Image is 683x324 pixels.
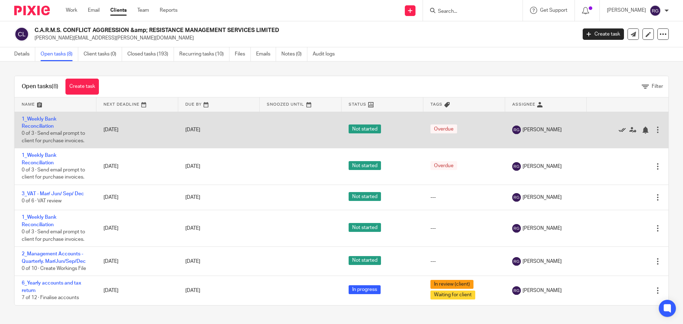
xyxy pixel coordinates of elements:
span: [DATE] [185,288,200,293]
span: In review (client) [430,280,473,289]
span: Get Support [540,8,567,13]
td: [DATE] [96,276,178,305]
span: Overdue [430,161,457,170]
a: Create task [65,79,99,95]
span: Not started [349,124,381,133]
a: 1_Weekly Bank Reconciliation [22,117,57,129]
div: --- [430,225,498,232]
a: Work [66,7,77,14]
span: Not started [349,256,381,265]
td: [DATE] [96,185,178,210]
span: Filter [652,84,663,89]
span: [DATE] [185,164,200,169]
img: svg%3E [512,224,521,233]
a: Team [137,7,149,14]
span: [DATE] [185,226,200,231]
span: Not started [349,161,381,170]
span: 7 of 12 · Finalise accounts [22,295,79,300]
div: --- [430,194,498,201]
span: [PERSON_NAME] [523,287,562,294]
span: (8) [52,84,58,89]
img: svg%3E [14,27,29,42]
a: Clients [110,7,127,14]
span: 0 of 10 · Create Workings File [22,266,86,271]
input: Search [437,9,501,15]
span: Not started [349,192,381,201]
p: [PERSON_NAME][EMAIL_ADDRESS][PERSON_NAME][DOMAIN_NAME] [35,34,572,42]
span: In progress [349,285,381,294]
span: [PERSON_NAME] [523,163,562,170]
span: 0 of 3 · Send email prompt to client for purchase invoices. [22,229,85,242]
span: [PERSON_NAME] [523,194,562,201]
span: Tags [430,102,443,106]
img: svg%3E [650,5,661,16]
a: 3_VAT - Mar/ Jun/ Sep/ Dec [22,191,84,196]
span: Status [349,102,366,106]
a: Notes (0) [281,47,307,61]
span: Overdue [430,124,457,133]
img: Pixie [14,6,50,15]
div: --- [430,258,498,265]
a: 1_Weekly Bank Reconciliation [22,215,57,227]
a: Emails [256,47,276,61]
span: [PERSON_NAME] [523,126,562,133]
td: [DATE] [96,112,178,148]
span: [PERSON_NAME] [523,225,562,232]
h2: C.A.R.M.S. CONFLICT AGGRESSION &amp; RESISTANCE MANAGEMENT SERVICES LIMITED [35,27,465,34]
span: [DATE] [185,259,200,264]
img: svg%3E [512,126,521,134]
a: Recurring tasks (10) [179,47,229,61]
span: Snoozed Until [267,102,304,106]
a: Audit logs [313,47,340,61]
span: [DATE] [185,127,200,132]
a: Details [14,47,35,61]
a: Client tasks (0) [84,47,122,61]
a: 6_Yearly accounts and tax return [22,281,81,293]
span: Waiting for client [430,291,475,299]
img: svg%3E [512,193,521,202]
img: svg%3E [512,162,521,171]
span: [DATE] [185,195,200,200]
a: Closed tasks (193) [127,47,174,61]
a: Reports [160,7,178,14]
span: 0 of 3 · Send email prompt to client for purchase invoices. [22,168,85,180]
a: 2_Management Accounts - Quarterly. Mar/Jun/Sep/Dec [22,251,86,264]
a: Mark as done [619,126,629,133]
span: 0 of 6 · VAT review [22,198,62,203]
td: [DATE] [96,210,178,247]
span: [PERSON_NAME] [523,258,562,265]
td: [DATE] [96,247,178,276]
a: 1_Weekly Bank Reconciliation [22,153,57,165]
a: Email [88,7,100,14]
img: svg%3E [512,286,521,295]
a: Open tasks (8) [41,47,78,61]
h1: Open tasks [22,83,58,90]
td: [DATE] [96,148,178,185]
p: [PERSON_NAME] [607,7,646,14]
a: Create task [583,28,624,40]
span: 0 of 3 · Send email prompt to client for purchase invoices. [22,131,85,143]
span: Not started [349,223,381,232]
img: svg%3E [512,257,521,266]
a: Files [235,47,251,61]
